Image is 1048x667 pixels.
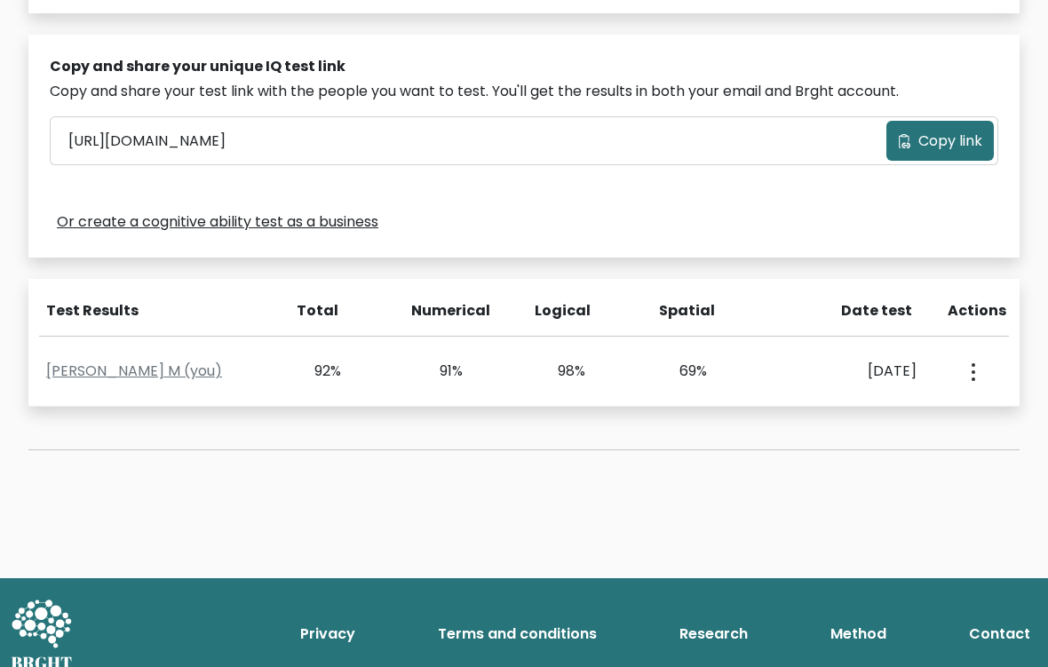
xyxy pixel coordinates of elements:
[672,616,755,652] a: Research
[411,300,463,322] div: Numerical
[659,300,711,322] div: Spatial
[779,361,917,382] div: [DATE]
[918,131,982,152] span: Copy link
[287,300,338,322] div: Total
[535,361,585,382] div: 98%
[57,211,378,233] a: Or create a cognitive ability test as a business
[962,616,1037,652] a: Contact
[657,361,708,382] div: 69%
[413,361,464,382] div: 91%
[948,300,1009,322] div: Actions
[293,616,362,652] a: Privacy
[431,616,604,652] a: Terms and conditions
[823,616,893,652] a: Method
[50,56,998,77] div: Copy and share your unique IQ test link
[46,361,222,381] a: [PERSON_NAME] M (you)
[46,300,266,322] div: Test Results
[886,121,994,161] button: Copy link
[290,361,341,382] div: 92%
[782,300,926,322] div: Date test
[535,300,586,322] div: Logical
[50,81,998,102] div: Copy and share your test link with the people you want to test. You'll get the results in both yo...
